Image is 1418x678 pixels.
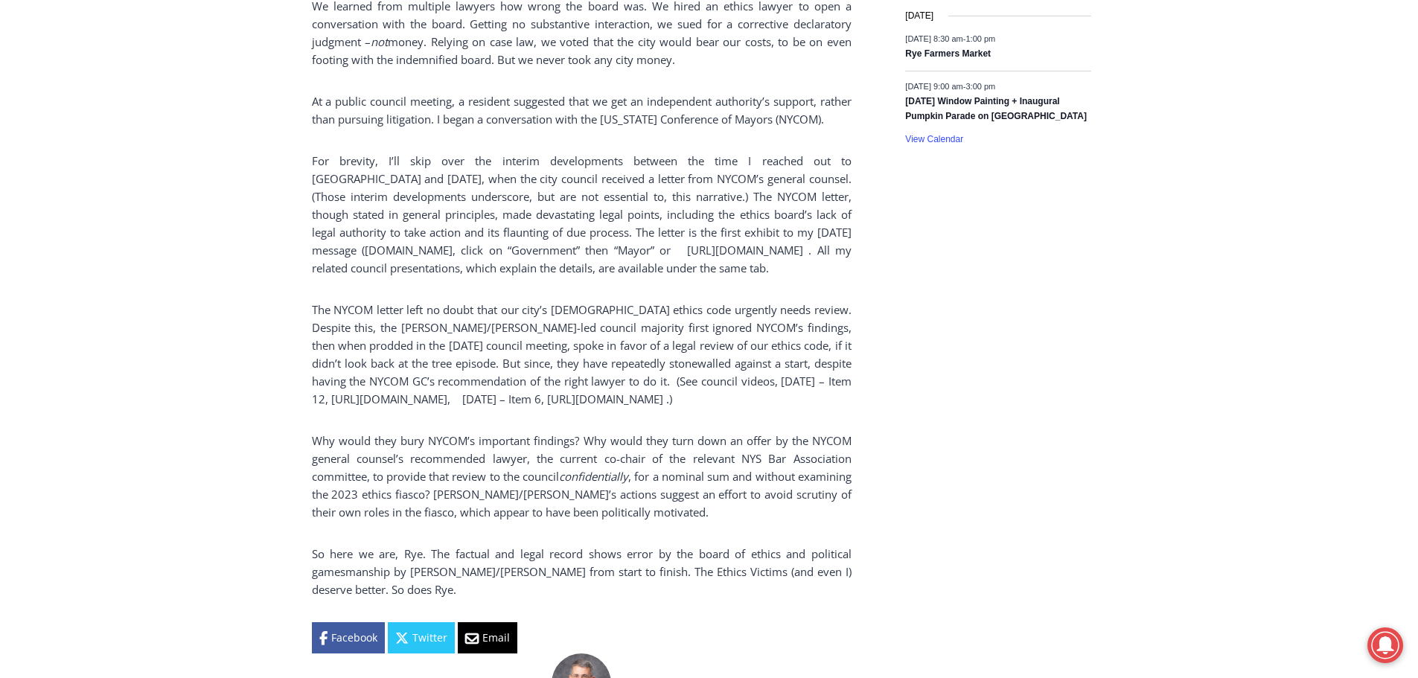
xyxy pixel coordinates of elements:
[905,9,933,23] time: [DATE]
[312,622,385,653] a: Facebook
[358,144,721,185] a: Intern @ [DOMAIN_NAME]
[905,134,963,145] a: View Calendar
[376,1,703,144] div: "At the 10am stand-up meeting, each intern gets a chance to take [PERSON_NAME] and the other inte...
[1,148,215,185] a: [PERSON_NAME] Read Sanctuary Fall Fest: [DATE]
[173,126,180,141] div: 6
[371,34,388,49] em: not
[559,469,628,484] em: confidentially
[458,622,517,653] a: Email
[156,126,162,141] div: 1
[905,81,962,90] span: [DATE] 9:00 am
[166,126,170,141] div: /
[312,92,852,128] p: At a public council meeting, a resident suggested that we get an independent authority’s support,...
[905,48,991,60] a: Rye Farmers Market
[312,152,852,277] p: For brevity, I’ll skip over the interim developments between the time I reached out to [GEOGRAPHI...
[312,545,852,598] p: So here we are, Rye. The factual and legal record shows error by the board of ethics and politica...
[389,148,690,182] span: Intern @ [DOMAIN_NAME]
[388,622,455,653] a: Twitter
[312,432,852,521] p: Why would they bury NYCOM’s important findings? Why would they turn down an offer by the NYCOM ge...
[965,81,995,90] span: 3:00 pm
[905,33,962,42] span: [DATE] 8:30 am
[1,1,148,148] img: s_800_29ca6ca9-f6cc-433c-a631-14f6620ca39b.jpeg
[905,81,995,90] time: -
[905,96,1087,122] a: [DATE] Window Painting + Inaugural Pumpkin Parade on [GEOGRAPHIC_DATA]
[12,150,191,184] h4: [PERSON_NAME] Read Sanctuary Fall Fest: [DATE]
[905,33,995,42] time: -
[965,33,995,42] span: 1:00 pm
[156,44,208,122] div: Co-sponsored by Westchester County Parks
[312,301,852,408] p: The NYCOM letter left no doubt that our city’s [DEMOGRAPHIC_DATA] ethics code urgently needs revi...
